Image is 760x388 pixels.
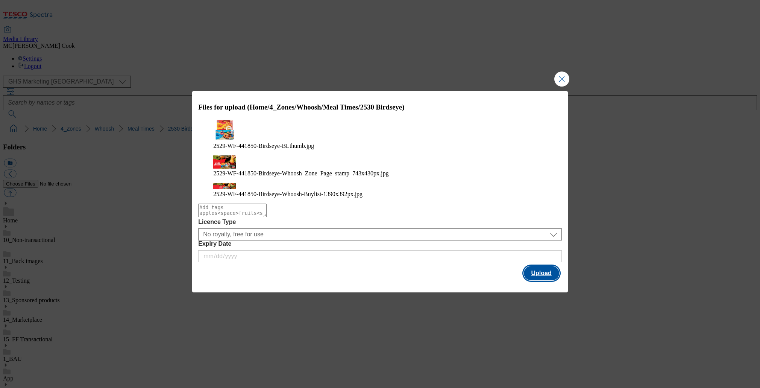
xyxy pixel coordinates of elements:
[213,183,236,189] img: preview
[213,119,236,141] img: preview
[213,191,547,198] figcaption: 2529-WF-441850-Birdseye-Whoosh-Buylist-1390x392px.jpg
[198,103,562,111] h3: Files for upload (Home/4_Zones/Whoosh/Meal Times/2530 Birdseye)
[198,219,562,225] label: Licence Type
[213,155,236,169] img: preview
[554,72,569,87] button: Close Modal
[213,143,547,149] figcaption: 2529-WF-441850-Birdseye-BLthumb.jpg
[192,91,568,292] div: Modal
[198,240,562,247] label: Expiry Date
[524,266,559,280] button: Upload
[213,170,547,177] figcaption: 2529-WF-441850-Birdseye-Whoosh_Zone_Page_stamp_743x430px.jpg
